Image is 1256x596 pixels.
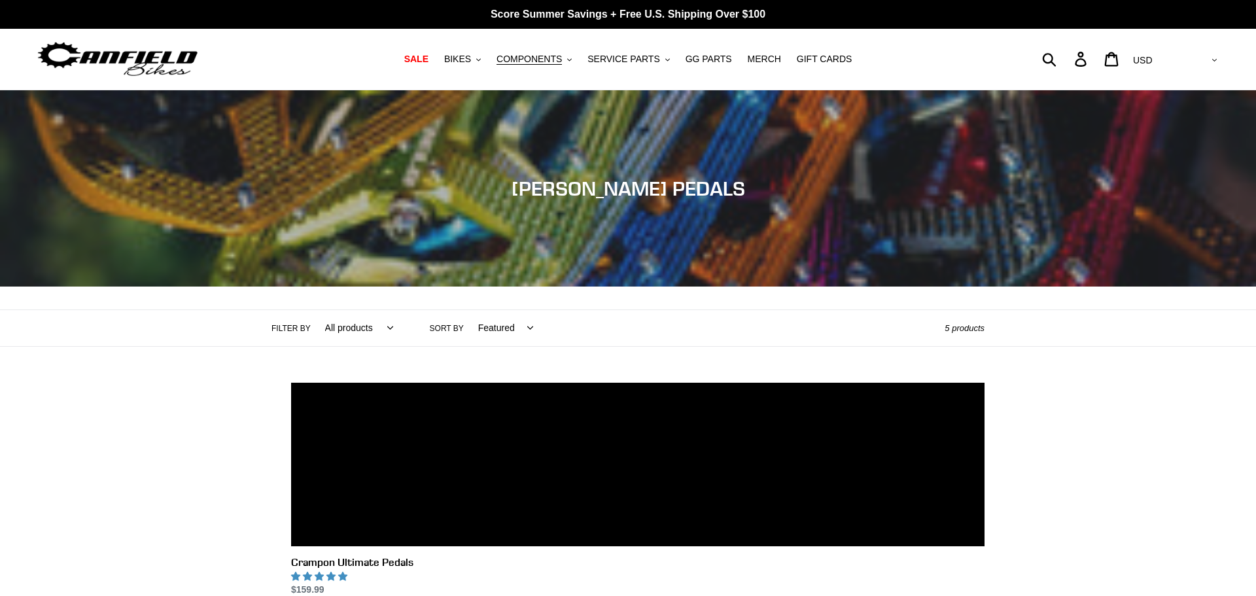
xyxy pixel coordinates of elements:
[36,39,200,80] img: Canfield Bikes
[945,323,985,333] span: 5 products
[497,54,562,65] span: COMPONENTS
[797,54,852,65] span: GIFT CARDS
[679,50,739,68] a: GG PARTS
[748,54,781,65] span: MERCH
[1049,44,1083,73] input: Search
[438,50,487,68] button: BIKES
[741,50,788,68] a: MERCH
[490,50,578,68] button: COMPONENTS
[404,54,428,65] span: SALE
[686,54,732,65] span: GG PARTS
[271,323,311,334] label: Filter by
[430,323,464,334] label: Sort by
[398,50,435,68] a: SALE
[790,50,859,68] a: GIFT CARDS
[581,50,676,68] button: SERVICE PARTS
[587,54,659,65] span: SERVICE PARTS
[444,54,471,65] span: BIKES
[512,177,745,200] span: [PERSON_NAME] PEDALS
